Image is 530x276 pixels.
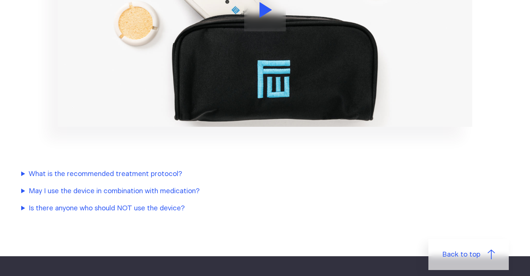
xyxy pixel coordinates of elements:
[21,203,334,214] summary: Is there anyone who should NOT use the device?
[21,169,334,179] summary: What is the recommended treatment protocol?
[428,239,509,270] a: Back to top
[21,186,334,197] summary: May I use the device in combination with medication?
[442,250,480,260] span: Back to top
[259,2,272,18] svg: Play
